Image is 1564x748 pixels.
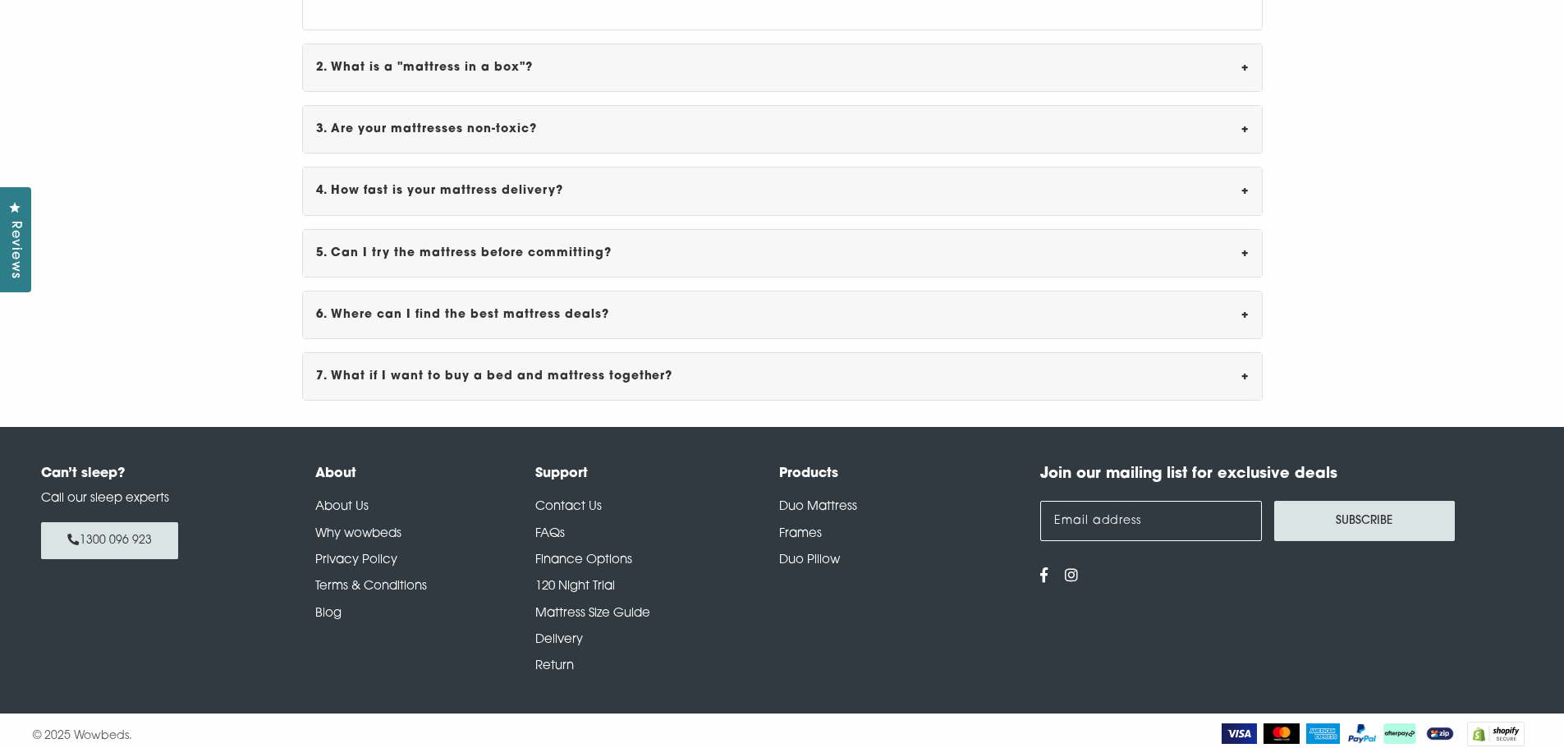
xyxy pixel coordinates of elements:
[1241,366,1249,387] span: +
[1241,181,1249,201] span: +
[315,528,401,540] a: Why wowbeds
[1264,723,1300,744] img: MasterCard Logo
[535,528,565,540] a: FAQs
[41,522,178,559] a: 1300 096 923
[779,554,840,567] a: Duo Pillow
[303,167,1262,214] div: 4. How fast is your mattress delivery?
[315,554,397,567] a: Privacy Policy
[315,464,534,484] h4: About
[535,464,779,484] h4: Support
[1241,57,1249,78] span: +
[535,581,615,593] a: 120 Night Trial
[1241,119,1249,140] span: +
[303,106,1262,153] div: 3. Are your mattresses non-toxic?
[1040,464,1523,486] h4: Join our mailing list for exclusive deals
[1241,305,1249,325] span: +
[315,501,369,513] a: About Us
[1222,723,1257,744] img: Visa Logo
[4,221,25,279] span: Reviews
[779,464,1023,484] h4: Products
[1467,722,1525,746] img: Shopify secure badge
[303,291,1262,338] div: 6. Where can I find the best mattress deals?
[535,501,602,513] a: Contact Us
[535,608,650,620] a: Mattress Size Guide
[1306,723,1340,744] img: American Express Logo
[41,490,274,509] p: Call our sleep experts
[33,722,782,746] div: © 2025 Wowbeds.
[315,608,342,620] a: Blog
[1383,723,1416,744] img: AfterPay Logo
[1346,723,1378,744] img: PayPal Logo
[779,528,822,540] a: Frames
[1241,243,1249,264] span: +
[1423,723,1457,744] img: ZipPay Logo
[303,230,1262,277] div: 5. Can I try the mattress before committing?
[1040,570,1048,585] a: View us on Facebook - opens in a new tab
[535,554,632,567] a: Finance Options
[1040,501,1262,541] input: Email address
[535,660,574,672] a: Return
[535,634,583,646] a: Delivery
[303,353,1262,400] div: 7. What if I want to buy a bed and mattress together?
[315,581,427,593] a: Terms & Conditions
[1274,501,1455,541] button: Subscribe
[1065,570,1079,585] a: View us on Instagram - opens in a new tab
[779,501,857,513] a: Duo Mattress
[41,464,274,484] h4: Can’t sleep?
[303,44,1262,91] div: 2. What is a "mattress in a box"?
